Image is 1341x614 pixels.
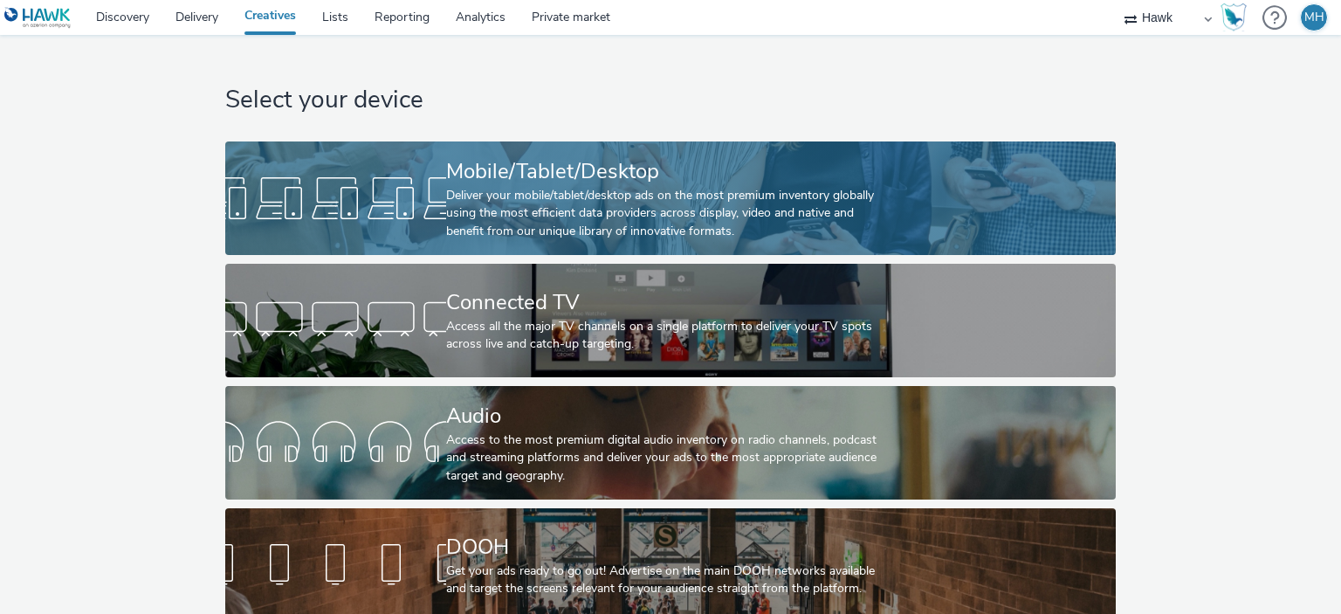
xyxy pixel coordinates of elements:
a: Hawk Academy [1221,3,1254,31]
a: Mobile/Tablet/DesktopDeliver your mobile/tablet/desktop ads on the most premium inventory globall... [225,141,1115,255]
div: Connected TV [446,287,888,318]
div: Audio [446,401,888,431]
div: DOOH [446,532,888,562]
div: MH [1304,4,1324,31]
div: Get your ads ready to go out! Advertise on the main DOOH networks available and target the screen... [446,562,888,598]
div: Mobile/Tablet/Desktop [446,156,888,187]
a: AudioAccess to the most premium digital audio inventory on radio channels, podcast and streaming ... [225,386,1115,500]
img: Hawk Academy [1221,3,1247,31]
div: Access to the most premium digital audio inventory on radio channels, podcast and streaming platf... [446,431,888,485]
div: Deliver your mobile/tablet/desktop ads on the most premium inventory globally using the most effi... [446,187,888,240]
img: undefined Logo [4,7,72,29]
div: Access all the major TV channels on a single platform to deliver your TV spots across live and ca... [446,318,888,354]
h1: Select your device [225,84,1115,117]
a: Connected TVAccess all the major TV channels on a single platform to deliver your TV spots across... [225,264,1115,377]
